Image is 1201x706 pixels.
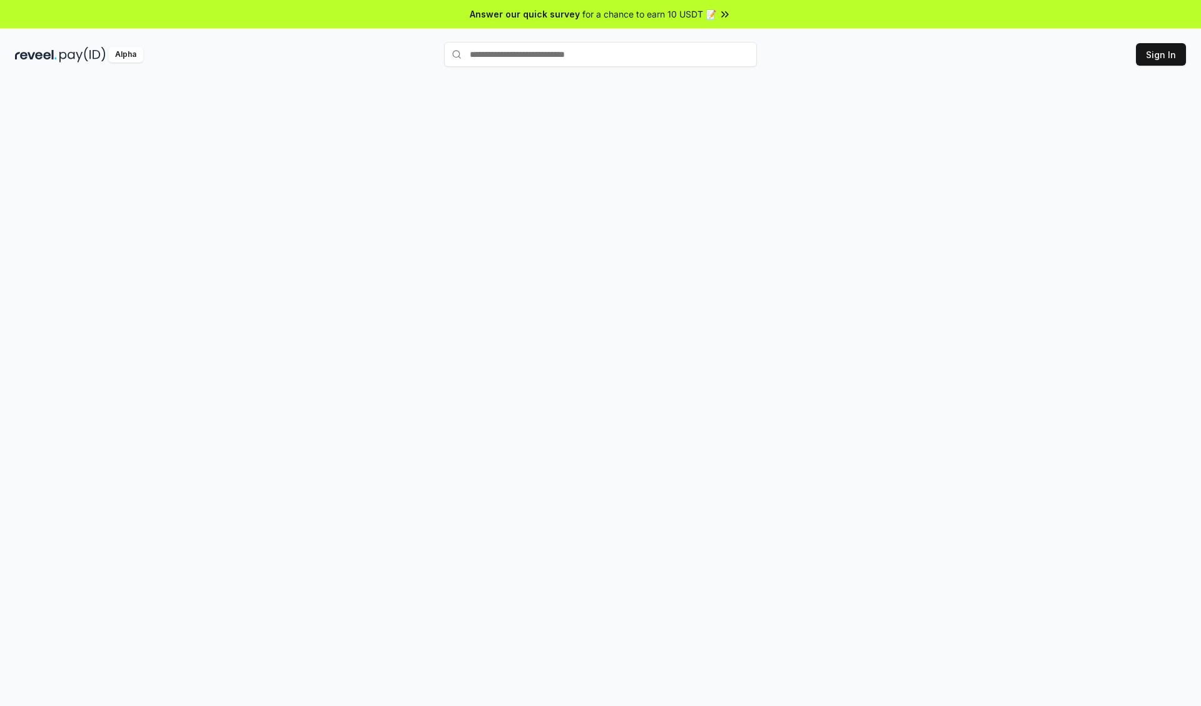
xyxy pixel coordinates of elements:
span: Answer our quick survey [470,8,580,21]
img: pay_id [59,47,106,63]
img: reveel_dark [15,47,57,63]
span: for a chance to earn 10 USDT 📝 [582,8,716,21]
div: Alpha [108,47,143,63]
button: Sign In [1136,43,1186,66]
